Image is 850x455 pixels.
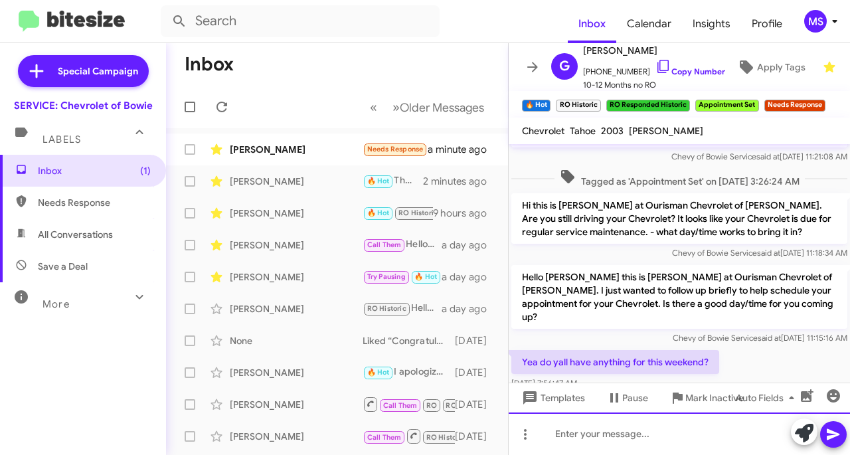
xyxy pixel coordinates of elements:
span: RO Historic [367,304,406,313]
div: Hello, Chevrolet recommends service every 5,000 to 6,000 miles or 6 months. Unless you have servi... [363,301,442,316]
span: Chevy of Bowie Service [DATE] 11:18:34 AM [672,248,847,258]
div: [PERSON_NAME] [230,398,363,411]
span: Apply Tags [757,55,806,79]
span: 🔥 Hot [367,209,390,217]
button: Templates [509,386,596,410]
div: [DATE] [455,398,497,411]
div: [PERSON_NAME] [230,366,363,379]
span: 2003 [601,125,624,137]
button: Previous [362,94,385,121]
span: » [392,99,400,116]
span: 🔥 Hot [367,177,390,185]
div: Liked “Congratulations! That information should be from the warranty company” [363,334,455,347]
button: Pause [596,386,659,410]
div: [DATE] [455,334,497,347]
button: MS [793,10,835,33]
a: Insights [682,5,741,43]
button: Mark Inactive [659,386,754,410]
span: Mark Inactive [685,386,744,410]
span: Needs Response [367,145,424,153]
span: [PERSON_NAME] [583,43,725,58]
a: Profile [741,5,793,43]
span: (1) [140,164,151,177]
small: 🔥 Hot [522,100,551,112]
span: 10-12 Months no RO [583,78,725,92]
div: [DATE] [455,430,497,443]
span: Templates [519,386,585,410]
span: Tahoe [570,125,596,137]
span: RO Historic [398,209,438,217]
span: Chevy of Bowie Service [DATE] 11:21:08 AM [671,151,847,161]
nav: Page navigation example [363,94,492,121]
div: Hello, I am sorry for the delayed response. Has anyone gave you a call back? [363,237,442,252]
p: Yea do yall have anything for this weekend? [511,350,719,374]
div: [DATE] [455,366,497,379]
div: MS [804,10,827,33]
span: Call Them [367,433,402,442]
span: Call Them [383,401,418,410]
div: Inbound Call [363,396,455,412]
span: Chevy of Bowie Service [DATE] 11:15:16 AM [673,333,847,343]
button: Apply Tags [725,55,816,79]
div: a day ago [442,238,497,252]
div: I apologize for the delay, did you still need to schedule? [363,365,455,380]
a: Copy Number [655,66,725,76]
div: a minute ago [428,143,497,156]
h1: Inbox [185,54,234,75]
div: a day ago [442,302,497,316]
span: 🔥 Hot [367,368,390,377]
span: Save a Deal [38,260,88,273]
span: RO Historic [426,433,466,442]
span: « [370,99,377,116]
a: Calendar [616,5,682,43]
span: Tagged as 'Appointment Set' on [DATE] 3:26:24 AM [554,169,805,188]
div: I changed my brakes and rotors at home [363,141,428,157]
div: That mileage indicates that the vehicle is due for an Oil change, tire rotation, fuel cleaning se... [363,173,423,189]
span: Needs Response [38,196,151,209]
span: [PHONE_NUMBER] [583,58,725,78]
small: RO Responded Historic [606,100,690,112]
div: SERVICE: Chevrolet of Bowie [14,99,153,112]
span: All Conversations [38,228,113,241]
div: None [230,334,363,347]
div: [PERSON_NAME] [230,207,363,220]
span: Try Pausing [367,272,406,281]
div: [PERSON_NAME] [230,270,363,284]
small: Needs Response [764,100,825,112]
div: 2 minutes ago [423,175,497,188]
div: [PERSON_NAME] [230,143,363,156]
span: Pause [622,386,648,410]
span: said at [756,151,780,161]
span: Labels [42,134,81,145]
span: Auto Fields [736,386,800,410]
small: Appointment Set [695,100,758,112]
span: G [559,56,570,77]
span: RO [426,401,437,410]
div: [PERSON_NAME] [230,175,363,188]
a: Special Campaign [18,55,149,87]
div: 9 hours ago [433,207,497,220]
span: said at [758,333,781,343]
span: Older Messages [400,100,484,115]
div: We do and it looks available all throughout the day, What time works for you. [363,428,455,444]
span: Call Them [367,240,402,249]
button: Auto Fields [725,386,810,410]
a: Inbox [568,5,616,43]
div: [PERSON_NAME] [230,430,363,443]
span: Chevrolet [522,125,564,137]
button: Next [384,94,492,121]
small: RO Historic [556,100,600,112]
span: Special Campaign [58,64,138,78]
div: [PERSON_NAME] [230,238,363,252]
span: [DATE] 7:56:47 AM [511,378,577,388]
div: [PERSON_NAME] [230,302,363,316]
div: a day ago [442,270,497,284]
span: Inbox [38,164,151,177]
input: Search [161,5,440,37]
p: Hi this is [PERSON_NAME] at Ourisman Chevrolet of [PERSON_NAME]. Are you still driving your Chevr... [511,193,847,244]
span: RO Responded [446,401,497,410]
